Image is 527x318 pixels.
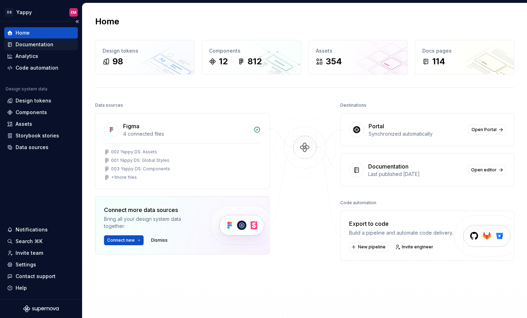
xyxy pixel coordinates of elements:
[4,282,78,294] button: Help
[4,247,78,259] a: Invite team
[148,235,171,245] button: Dismiss
[316,47,400,54] div: Assets
[4,224,78,235] button: Notifications
[1,5,81,20] button: DSYappyEM
[107,237,135,243] span: Connect new
[112,56,123,67] div: 98
[4,118,78,130] a: Assets
[4,236,78,247] button: Search ⌘K
[471,127,497,132] span: Open Portal
[95,100,123,110] div: Data sources
[111,175,137,180] div: + 1 more files
[4,62,78,73] a: Code automation
[340,198,376,208] div: Code automation
[4,259,78,270] a: Settings
[72,17,82,26] button: Collapse sidebar
[471,167,497,173] span: Open editor
[6,86,47,92] div: Design system data
[16,132,59,139] div: Storybook stories
[402,244,433,250] span: Invite engineer
[16,64,58,71] div: Code automation
[23,305,59,312] svg: Supernova Logo
[415,40,514,75] a: Docs pages114
[16,97,51,104] div: Design tokens
[123,122,139,130] div: Figma
[71,10,76,15] div: EM
[151,237,168,243] span: Dismiss
[95,113,270,189] a: Figma4 connected files002 Yappy DS: Assets001 Yappy DS: Global Styles003 Yappy DS: Components+1mo...
[432,56,445,67] div: 114
[111,166,170,172] div: 003 Yappy DS: Components
[422,47,507,54] div: Docs pages
[16,41,53,48] div: Documentation
[358,244,386,250] span: New pipeline
[369,122,384,130] div: Portal
[4,27,78,39] a: Home
[468,125,505,135] a: Open Portal
[104,235,144,245] button: Connect new
[326,56,342,67] div: 354
[104,216,198,230] div: Bring all your design system data together.
[308,40,408,75] a: Assets354
[16,273,56,280] div: Contact support
[340,100,366,110] div: Destinations
[95,16,119,27] h2: Home
[4,51,78,62] a: Analytics
[209,47,294,54] div: Components
[95,40,195,75] a: Design tokens98
[16,226,48,233] div: Notifications
[202,40,301,75] a: Components12812
[16,53,38,60] div: Analytics
[16,238,42,245] div: Search ⌘K
[393,242,436,252] a: Invite engineer
[4,130,78,141] a: Storybook stories
[4,95,78,106] a: Design tokens
[349,219,453,228] div: Export to code
[4,142,78,153] a: Data sources
[219,56,228,67] div: 12
[16,249,43,257] div: Invite team
[5,8,13,17] div: DS
[111,158,169,163] div: 001 Yappy DS: Global Styles
[16,9,32,16] div: Yappy
[248,56,262,67] div: 812
[368,171,464,178] div: Last published [DATE]
[468,165,505,175] a: Open editor
[16,120,32,128] div: Assets
[4,271,78,282] button: Contact support
[16,29,30,36] div: Home
[368,162,409,171] div: Documentation
[369,130,464,137] div: Synchronized automatically
[104,206,198,214] div: Connect more data sources
[349,242,389,252] button: New pipeline
[103,47,187,54] div: Design tokens
[16,144,48,151] div: Data sources
[16,284,27,291] div: Help
[111,149,157,155] div: 002 Yappy DS: Assets
[16,109,47,116] div: Components
[4,39,78,50] a: Documentation
[349,229,453,236] div: Build a pipeline and automate code delivery.
[4,107,78,118] a: Components
[16,261,36,268] div: Settings
[123,130,249,137] div: 4 connected files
